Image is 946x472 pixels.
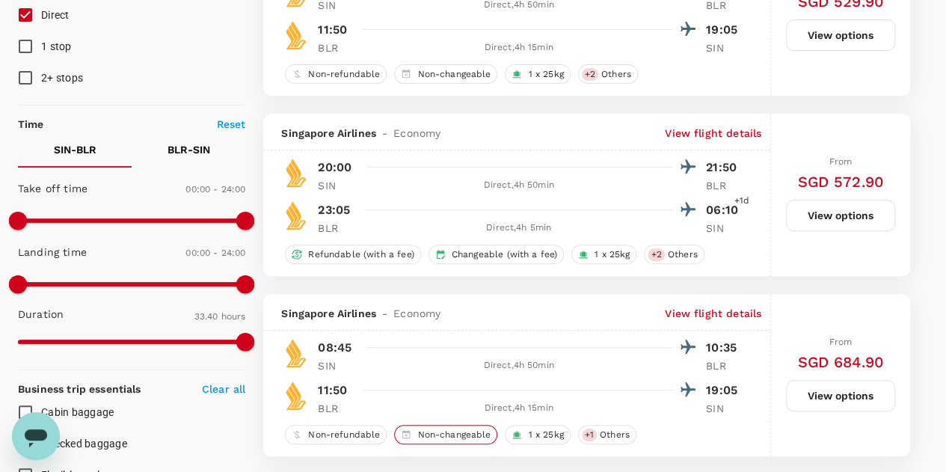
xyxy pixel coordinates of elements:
span: 2+ stops [41,72,83,84]
span: + 2 [648,248,664,261]
p: Clear all [202,381,245,396]
div: Direct , 4h 15min [364,40,673,55]
p: SIN [318,358,355,373]
div: Changeable (with a fee) [429,245,564,264]
p: 10:35 [706,339,743,357]
div: Refundable (with a fee) [285,245,420,264]
img: SQ [281,338,311,368]
p: Landing time [18,245,87,260]
h6: SGD 684.90 [797,350,884,374]
p: SIN [706,221,743,236]
span: 00:00 - 24:00 [185,184,245,194]
p: Duration [18,307,64,322]
p: 19:05 [706,21,743,39]
span: +1d [734,194,749,209]
div: 1 x 25kg [571,245,636,264]
div: Non-changeable [394,425,497,444]
span: Checked baggage [41,438,127,450]
span: Non-changeable [411,68,497,81]
span: 1 x 25kg [522,68,569,81]
p: SIN [318,178,355,193]
p: SIN - BLR [54,142,96,157]
span: Non-changeable [411,429,497,441]
span: Others [594,429,636,441]
img: SQ [281,20,311,50]
span: 33.40 hours [194,311,246,322]
span: 1 stop [41,40,72,52]
span: Economy [393,126,440,141]
div: Direct , 4h 5min [364,221,673,236]
span: From [829,337,853,347]
span: 1 x 25kg [589,248,636,261]
span: 1 x 25kg [522,429,569,441]
p: Take off time [18,181,87,196]
div: 1 x 25kg [505,64,570,84]
div: +2Others [578,64,638,84]
p: BLR [318,221,355,236]
button: View options [786,19,895,51]
span: From [829,156,853,167]
strong: Business trip essentials [18,383,141,395]
p: BLR - SIN [168,142,210,157]
button: View options [786,380,895,411]
span: Non-refundable [302,68,386,81]
img: SQ [281,200,311,230]
p: BLR [318,401,355,416]
div: Direct , 4h 15min [364,401,673,416]
span: Singapore Airlines [281,306,376,321]
div: Direct , 4h 50min [364,358,673,373]
span: Others [662,248,704,261]
div: Non-changeable [394,64,497,84]
p: 23:05 [318,201,350,219]
span: Direct [41,9,70,21]
p: SIN [706,40,743,55]
span: + 2 [582,68,598,81]
span: + 1 [582,429,597,441]
p: SIN [706,401,743,416]
div: Direct , 4h 50min [364,178,673,193]
iframe: Button to launch messaging window [12,412,60,460]
span: - [376,306,393,321]
div: Non-refundable [285,64,387,84]
p: BLR [318,40,355,55]
span: Refundable (with a fee) [302,248,420,261]
p: View flight details [665,306,761,321]
p: 06:10 [706,201,743,219]
p: Reset [217,117,246,132]
img: SQ [281,381,311,411]
span: Non-refundable [302,429,386,441]
div: Non-refundable [285,425,387,444]
p: BLR [706,358,743,373]
p: 21:50 [706,159,743,177]
p: 20:00 [318,159,351,177]
p: Time [18,117,44,132]
span: Changeable (with a fee) [446,248,563,261]
span: Others [595,68,637,81]
span: 00:00 - 24:00 [185,248,245,258]
img: SQ [281,158,311,188]
p: 11:50 [318,381,347,399]
div: +2Others [644,245,704,264]
p: 08:45 [318,339,351,357]
p: BLR [706,178,743,193]
div: +1Others [578,425,636,444]
div: 1 x 25kg [505,425,570,444]
span: Singapore Airlines [281,126,376,141]
p: View flight details [665,126,761,141]
p: 19:05 [706,381,743,399]
span: Economy [393,306,440,321]
p: 11:50 [318,21,347,39]
span: - [376,126,393,141]
h6: SGD 572.90 [797,170,884,194]
span: Cabin baggage [41,406,114,418]
button: View options [786,200,895,231]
